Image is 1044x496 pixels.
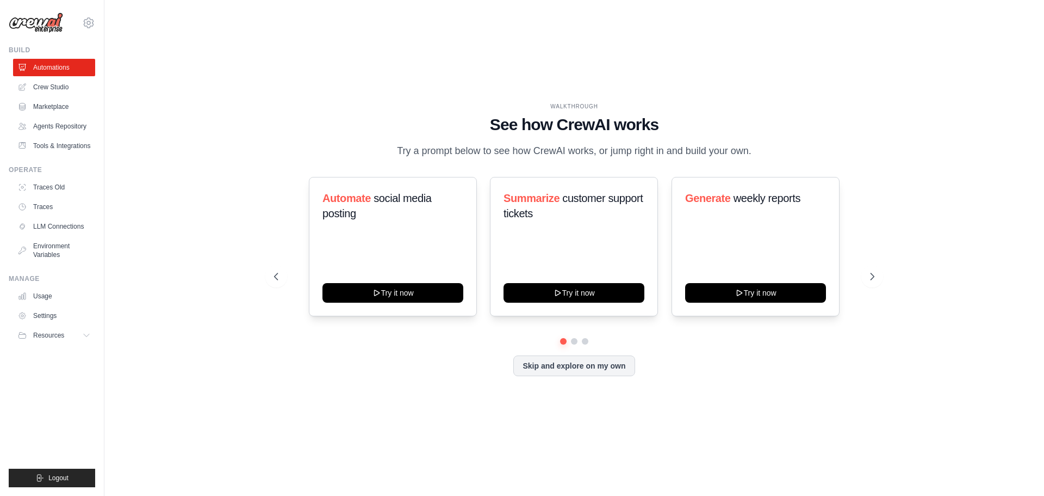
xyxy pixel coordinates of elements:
[322,192,432,219] span: social media posting
[274,115,874,134] h1: See how CrewAI works
[733,192,800,204] span: weekly reports
[13,218,95,235] a: LLM Connections
[274,102,874,111] div: WALKTHROUGH
[504,192,643,219] span: customer support tickets
[9,13,63,33] img: Logo
[13,59,95,76] a: Automations
[48,474,69,482] span: Logout
[33,331,64,340] span: Resources
[322,283,463,303] button: Try it now
[13,198,95,216] a: Traces
[13,78,95,96] a: Crew Studio
[504,192,560,204] span: Summarize
[13,118,95,135] a: Agents Repository
[685,283,826,303] button: Try it now
[513,356,635,376] button: Skip and explore on my own
[13,179,95,196] a: Traces Old
[504,283,644,303] button: Try it now
[391,143,757,159] p: Try a prompt below to see how CrewAI works, or jump right in and build your own.
[9,166,95,174] div: Operate
[13,237,95,264] a: Environment Variables
[13,287,95,305] a: Usage
[13,327,95,344] button: Resources
[685,192,731,204] span: Generate
[13,307,95,324] a: Settings
[9,469,95,487] button: Logout
[9,274,95,283] div: Manage
[322,192,371,204] span: Automate
[13,137,95,155] a: Tools & Integrations
[9,46,95,54] div: Build
[13,98,95,115] a: Marketplace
